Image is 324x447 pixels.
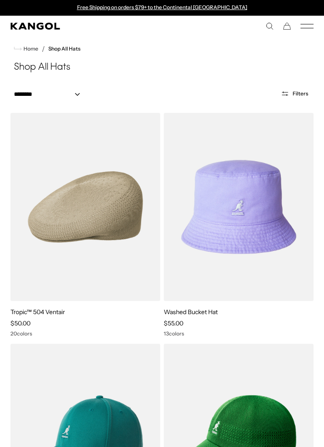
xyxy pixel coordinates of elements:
[10,90,89,99] select: Sort by: Featured
[10,331,160,337] div: 20 colors
[266,22,273,30] summary: Search here
[38,44,45,54] li: /
[164,319,183,327] span: $55.00
[276,90,314,98] button: Open filters
[10,61,314,74] h1: Shop All Hats
[10,113,160,301] img: Tropic™ 504 Ventair
[10,308,65,316] a: Tropic™ 504 Ventair
[164,113,314,301] img: Washed Bucket Hat
[72,4,252,11] div: 1 of 2
[164,308,218,316] a: Washed Bucket Hat
[72,4,252,11] slideshow-component: Announcement bar
[283,22,291,30] button: Cart
[10,23,162,30] a: Kangol
[164,331,314,337] div: 13 colors
[10,319,30,327] span: $50.00
[293,91,308,97] span: Filters
[77,4,247,10] a: Free Shipping on orders $79+ to the Continental [GEOGRAPHIC_DATA]
[14,45,38,53] a: Home
[48,46,81,52] a: Shop All Hats
[22,46,38,52] span: Home
[300,22,314,30] button: Mobile Menu
[72,4,252,11] div: Announcement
